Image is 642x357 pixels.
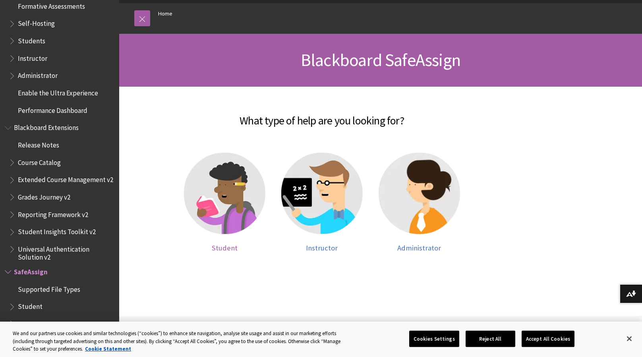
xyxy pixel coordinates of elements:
h2: What type of help are you looking for? [127,103,516,129]
img: Administrator help [379,153,460,234]
span: Blackboard SafeAssign [301,49,460,71]
span: Students [18,34,45,45]
span: Course Catalog [18,156,61,167]
span: Administrator [18,69,58,80]
a: Home [158,9,172,19]
button: Accept All Cookies [522,330,574,347]
span: Grades Journey v2 [18,190,70,201]
span: Extended Course Management v2 [18,173,113,184]
img: Instructor help [281,153,363,234]
span: SafeAssign [14,265,48,276]
span: Enable the Ultra Experience [18,86,98,97]
span: Self-Hosting [18,17,55,28]
a: Administrator help Administrator [379,153,460,252]
button: Reject All [466,330,515,347]
span: Student [18,300,43,311]
span: Performance Dashboard [18,104,87,114]
a: More information about your privacy, opens in a new tab [85,345,131,352]
div: We and our partners use cookies and similar technologies (“cookies”) to enhance site navigation, ... [13,330,353,353]
img: Student help [184,153,265,234]
span: Supported File Types [18,283,80,293]
button: Cookies Settings [409,330,459,347]
span: Blackboard Extensions [14,121,79,132]
span: Instructor [18,52,47,62]
span: Instructor [306,243,338,252]
nav: Book outline for Blackboard Extensions [5,121,114,262]
nav: Book outline for Blackboard SafeAssign [5,265,114,348]
a: Student help Student [184,153,265,252]
span: Instructor [18,317,47,328]
span: Reporting Framework v2 [18,208,88,219]
button: Close [621,330,638,347]
span: Universal Authentication Solution v2 [18,243,114,261]
span: Student Insights Toolkit v2 [18,225,96,236]
span: Administrator [397,243,441,252]
span: Release Notes [18,138,59,149]
span: Student [212,243,238,252]
a: Instructor help Instructor [281,153,363,252]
